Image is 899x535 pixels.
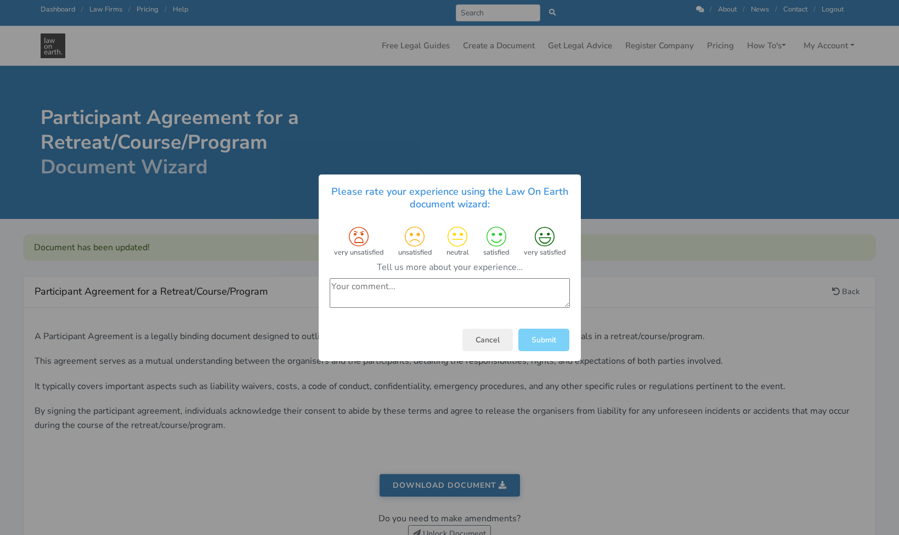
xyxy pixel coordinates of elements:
small: very unsatisfied [334,247,383,257]
small: unsatisfied [398,247,431,257]
small: neutral [446,247,468,257]
button: Cancel [462,328,513,351]
div: Tell us more about your experience… [330,260,570,273]
small: satisfied [483,247,509,257]
button: Submit [518,328,569,351]
h5: Please rate your experience using the Law On Earth document wizard: [330,185,570,210]
small: very satisfied [524,247,566,257]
